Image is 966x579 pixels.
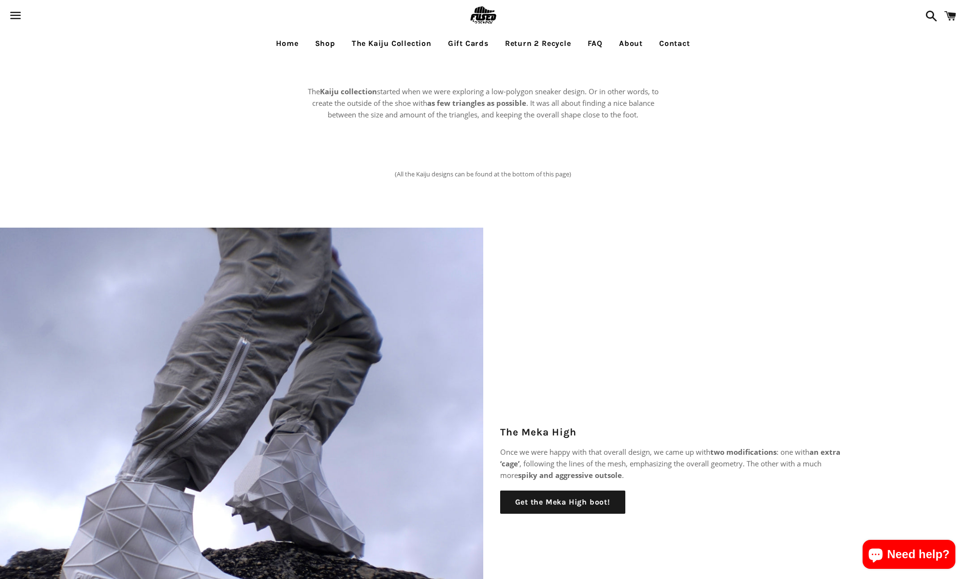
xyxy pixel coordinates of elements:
p: The started when we were exploring a low-polygon sneaker design. Or in other words, to create the... [304,86,662,120]
p: Once we were happy with that overall design, we came up with : one with , following the lines of ... [500,446,843,481]
strong: spiky and aggressive outsole [518,470,622,480]
inbox-online-store-chat: Shopify online store chat [860,540,958,571]
a: Contact [652,31,697,56]
a: Return 2 Recycle [498,31,578,56]
strong: two modifications [710,447,777,457]
p: (All the Kaiju designs can be found at the bottom of this page) [366,159,600,189]
a: Home [269,31,305,56]
strong: Kaiju collection [320,87,377,96]
a: The Kaiju Collection [345,31,439,56]
a: FAQ [580,31,610,56]
a: Shop [308,31,343,56]
a: About [612,31,650,56]
h2: The Meka High [500,425,843,439]
a: Get the Meka High boot! [500,491,625,514]
strong: as few triangles as possible [427,98,526,108]
a: Gift Cards [441,31,496,56]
